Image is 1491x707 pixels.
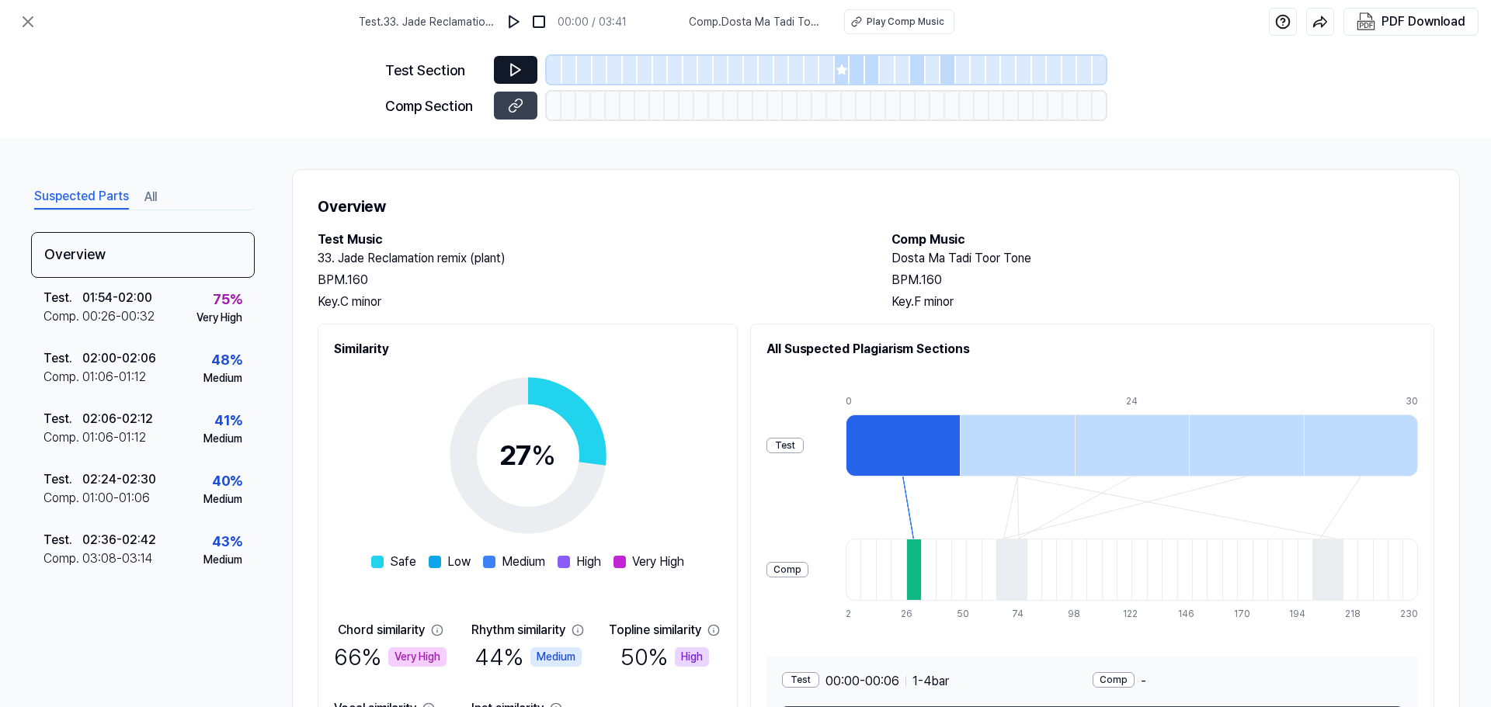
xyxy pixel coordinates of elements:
[1345,607,1360,621] div: 218
[891,230,1434,249] h2: Comp Music
[609,621,701,639] div: Topline similarity
[213,289,242,310] div: 75 %
[385,60,485,81] div: Test Section
[334,340,721,359] h2: Similarity
[43,289,82,307] div: Test .
[558,14,627,30] div: 00:00 / 03:41
[82,531,156,549] div: 02:36 - 02:42
[1275,14,1291,29] img: help
[212,531,242,552] div: 43 %
[82,549,153,568] div: 03:08 - 03:14
[318,230,860,249] h2: Test Music
[359,14,495,30] span: Test . 33. Jade Reclamation remix (plant)
[506,14,522,29] img: play
[34,185,129,210] button: Suspected Parts
[957,607,971,621] div: 50
[196,310,242,326] div: Very High
[1093,672,1403,691] div: -
[211,349,242,370] div: 48 %
[43,549,82,568] div: Comp .
[212,470,242,491] div: 40 %
[1406,394,1418,408] div: 30
[82,307,155,326] div: 00:26 - 00:32
[1382,12,1465,32] div: PDF Download
[334,639,447,674] div: 66 %
[530,647,582,667] div: Medium
[891,293,1434,311] div: Key. F minor
[43,410,82,428] div: Test .
[901,607,916,621] div: 26
[1012,607,1027,621] div: 74
[1126,394,1240,408] div: 24
[782,672,819,688] div: Test
[1068,607,1083,621] div: 98
[891,271,1434,289] div: BPM. 160
[846,607,860,621] div: 2
[43,470,82,489] div: Test .
[144,185,157,210] button: All
[43,428,82,447] div: Comp .
[1357,12,1375,31] img: PDF Download
[502,553,545,571] span: Medium
[846,394,960,408] div: 0
[531,14,547,29] img: stop
[385,95,485,116] div: Comp Section
[82,289,152,307] div: 01:54 - 02:00
[43,307,82,326] div: Comp .
[203,552,242,568] div: Medium
[1312,14,1328,29] img: share
[891,249,1434,268] h2: Dosta Ma Tadi Toor Tone
[1234,607,1249,621] div: 170
[867,15,944,29] div: Play Comp Music
[388,647,447,667] div: Very High
[43,489,82,508] div: Comp .
[43,368,82,386] div: Comp .
[499,435,556,477] div: 27
[203,370,242,386] div: Medium
[82,349,156,368] div: 02:00 - 02:06
[632,553,684,571] span: Very High
[82,368,146,386] div: 01:06 - 01:12
[43,531,82,549] div: Test .
[43,349,82,368] div: Test .
[844,9,954,34] button: Play Comp Music
[912,672,949,691] span: 1 - 4 bar
[471,621,565,639] div: Rhythm similarity
[214,410,242,431] div: 41 %
[474,639,582,674] div: 44 %
[31,232,255,278] div: Overview
[318,195,1434,218] h1: Overview
[531,438,556,472] span: %
[576,553,601,571] span: High
[1123,607,1138,621] div: 122
[318,271,860,289] div: BPM. 160
[82,489,150,508] div: 01:00 - 01:06
[318,249,860,268] h2: 33. Jade Reclamation remix (plant)
[318,293,860,311] div: Key. C minor
[82,470,156,489] div: 02:24 - 02:30
[1400,607,1418,621] div: 230
[390,553,416,571] span: Safe
[825,672,899,691] span: 00:00 - 00:06
[1178,607,1193,621] div: 146
[1093,672,1135,688] div: Comp
[620,639,709,674] div: 50 %
[447,553,471,571] span: Low
[766,340,1418,359] h2: All Suspected Plagiarism Sections
[338,621,425,639] div: Chord similarity
[82,428,146,447] div: 01:06 - 01:12
[203,491,242,508] div: Medium
[203,431,242,447] div: Medium
[766,438,804,453] div: Test
[766,562,808,577] div: Comp
[82,410,153,428] div: 02:06 - 02:12
[675,647,709,667] div: High
[1289,607,1304,621] div: 194
[1354,9,1468,35] button: PDF Download
[689,14,825,30] span: Comp . Dosta Ma Tadi Toor Tone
